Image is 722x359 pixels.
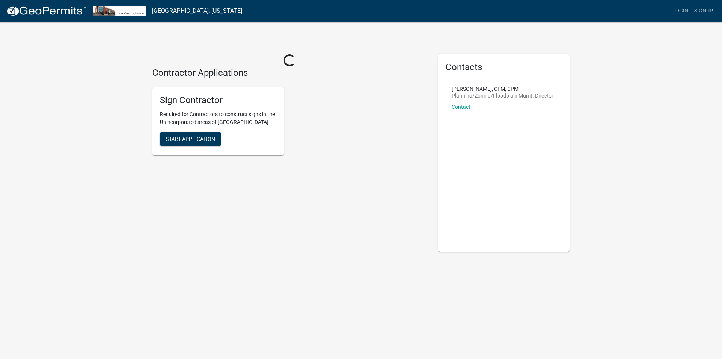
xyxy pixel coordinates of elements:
p: [PERSON_NAME], CFM, CPM [452,86,554,92]
wm-workflow-list-section: Contractor Applications [152,67,427,161]
h4: Contractor Applications [152,67,427,78]
p: Planning/Zoning/Floodplain Mgmt. Director [452,93,554,98]
a: [GEOGRAPHIC_DATA], [US_STATE] [152,5,242,17]
h5: Sign Contractor [160,95,276,106]
a: Signup [691,4,716,18]
span: Start Application [166,136,215,142]
a: Contact [452,104,470,110]
p: Required for Contractors to construct signs in the Unincorporated areas of [GEOGRAPHIC_DATA] [160,110,276,126]
h5: Contacts [446,62,562,73]
a: Login [669,4,691,18]
button: Start Application [160,132,221,146]
img: Lyon County, Kansas [93,6,146,16]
